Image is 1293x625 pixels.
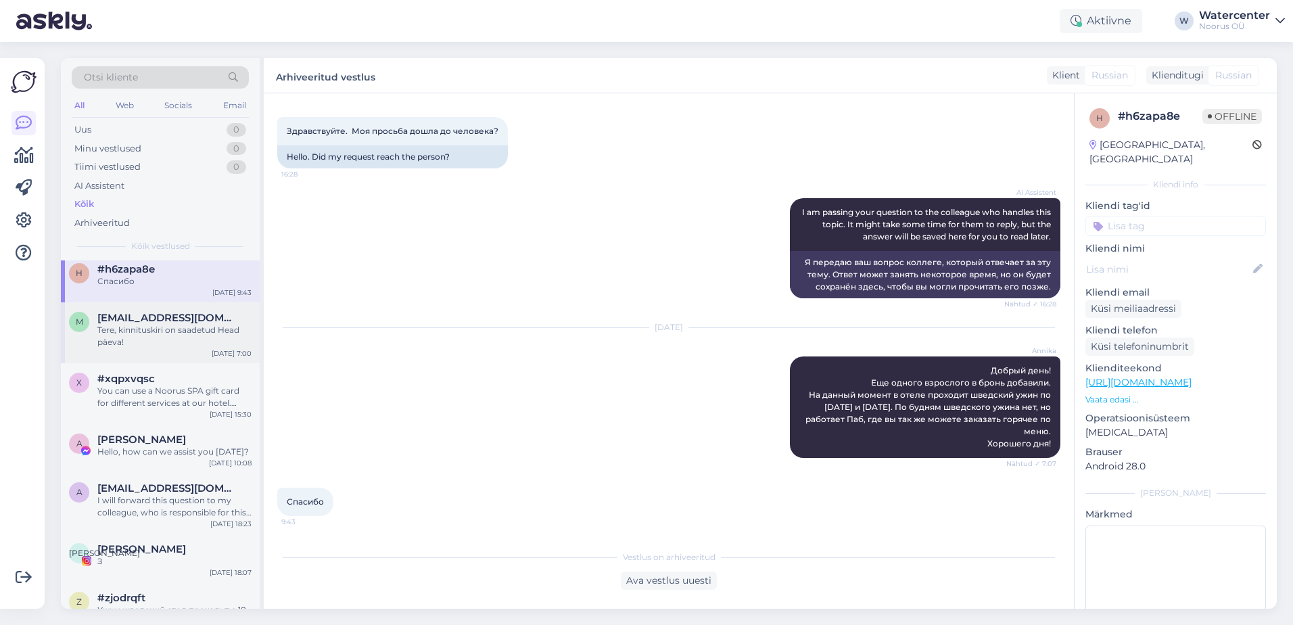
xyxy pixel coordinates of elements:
[1047,68,1080,83] div: Klient
[74,160,141,174] div: Tiimi vestlused
[790,251,1060,298] div: Я передаю ваш вопрос коллеге, который отвечает за эту тему. Ответ может занять некоторое время, н...
[1060,9,1142,33] div: Aktiivne
[1085,487,1266,499] div: [PERSON_NAME]
[281,169,332,179] span: 16:28
[227,123,246,137] div: 0
[209,458,252,468] div: [DATE] 10:08
[97,434,186,446] span: Annika Ploom
[1199,10,1270,21] div: Watercenter
[227,142,246,156] div: 0
[1006,346,1056,356] span: Annika
[1004,299,1056,309] span: Nähtud ✓ 16:28
[1085,285,1266,300] p: Kliendi email
[805,365,1053,448] span: Добрый день! Еще одного взрослого в бронь добавили. На данный момент в отеле проходит шведский уж...
[277,145,508,168] div: Hello. Did my request reach the person?
[1175,11,1194,30] div: W
[1085,425,1266,440] p: [MEDICAL_DATA]
[76,438,83,448] span: A
[74,179,124,193] div: AI Assistent
[1118,108,1202,124] div: # h6zapa8e
[212,348,252,358] div: [DATE] 7:00
[97,275,252,287] div: Спасибо
[1089,138,1252,166] div: [GEOGRAPHIC_DATA], [GEOGRAPHIC_DATA]
[1006,187,1056,198] span: AI Assistent
[74,216,130,230] div: Arhiveeritud
[1006,459,1056,469] span: Nähtud ✓ 7:07
[1085,361,1266,375] p: Klienditeekond
[1085,459,1266,473] p: Android 28.0
[1096,113,1103,123] span: h
[162,97,195,114] div: Socials
[621,572,717,590] div: Ava vestlus uuesti
[276,66,375,85] label: Arhiveeritud vestlus
[1202,109,1262,124] span: Offline
[623,551,715,563] span: Vestlus on arhiveeritud
[72,97,87,114] div: All
[97,482,238,494] span: Annelikam@gmail.com
[1085,323,1266,338] p: Kliendi telefon
[277,321,1060,333] div: [DATE]
[74,142,141,156] div: Minu vestlused
[1215,68,1252,83] span: Russian
[1199,21,1270,32] div: Noorus OÜ
[74,123,91,137] div: Uus
[1085,445,1266,459] p: Brauser
[11,69,37,95] img: Askly Logo
[287,496,324,507] span: Спасибо
[97,263,155,275] span: #h6zapa8e
[1091,68,1128,83] span: Russian
[76,377,82,388] span: x
[97,312,238,324] span: marilin018@gmail.com
[1085,376,1192,388] a: [URL][DOMAIN_NAME]
[76,597,82,607] span: z
[210,409,252,419] div: [DATE] 15:30
[76,268,83,278] span: h
[97,543,186,555] span: Антон Егоров
[1085,338,1194,356] div: Küsi telefoninumbrit
[1085,216,1266,236] input: Lisa tag
[1085,394,1266,406] p: Vaata edasi ...
[227,160,246,174] div: 0
[1085,507,1266,522] p: Märkmed
[220,97,249,114] div: Email
[287,126,498,136] span: Здравствуйте. Моя просьба дошла до человека?
[1085,199,1266,213] p: Kliendi tag'id
[1085,179,1266,191] div: Kliendi info
[1085,411,1266,425] p: Operatsioonisüsteem
[97,592,145,604] span: #zjodrqft
[281,517,332,527] span: 9:43
[69,548,140,558] span: [PERSON_NAME]
[1085,241,1266,256] p: Kliendi nimi
[802,207,1053,241] span: I am passing your question to the colleague who handles this topic. It might take some time for t...
[1085,300,1181,318] div: Küsi meiliaadressi
[210,519,252,529] div: [DATE] 18:23
[1146,68,1204,83] div: Klienditugi
[76,317,83,327] span: m
[113,97,137,114] div: Web
[76,487,83,497] span: A
[212,287,252,298] div: [DATE] 9:43
[97,555,252,568] div: З
[97,494,252,519] div: I will forward this question to my colleague, who is responsible for this. The reply will be here...
[97,324,252,348] div: Tere, kinnituskiri on saadetud Head päeva!
[74,198,94,211] div: Kõik
[97,446,252,458] div: Hello, how can we assist you [DATE]?
[1086,262,1250,277] input: Lisa nimi
[97,373,155,385] span: #xqpxvqsc
[97,385,252,409] div: You can use a Noorus SPA gift card for different services at our hotel. Here are some instruction...
[84,70,138,85] span: Otsi kliente
[1199,10,1285,32] a: WatercenterNoorus OÜ
[210,568,252,578] div: [DATE] 18:07
[131,240,190,252] span: Kõik vestlused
